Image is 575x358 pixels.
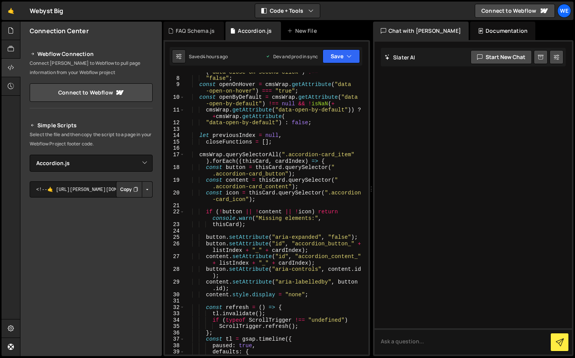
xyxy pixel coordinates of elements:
div: 11 [165,107,185,120]
div: 27 [165,253,185,266]
div: Documentation [470,22,535,40]
div: 33 [165,311,185,317]
div: 18 [165,164,185,177]
h2: Slater AI [385,54,415,61]
div: 10 [165,94,185,107]
div: 19 [165,177,185,190]
div: 36 [165,330,185,336]
button: Code + Tools [255,4,320,18]
div: 4 hours ago [203,53,228,60]
div: Dev and prod in sync [266,53,318,60]
button: Start new chat [471,50,532,64]
h2: Connection Center [30,27,89,35]
iframe: YouTube video player [30,210,153,280]
div: 9 [165,81,185,94]
a: Connect to Webflow [30,83,153,102]
div: 15 [165,139,185,145]
div: 22 [165,209,185,221]
div: 35 [165,323,185,330]
div: Button group with nested dropdown [116,181,153,198]
a: Connect to Webflow [475,4,555,18]
p: Select the file and then copy the script to a page in your Webflow Project footer code. [30,130,153,149]
a: 🤙 [2,2,20,20]
button: Save [323,49,360,63]
div: 13 [165,126,185,133]
div: 23 [165,221,185,228]
div: 38 [165,343,185,349]
div: FAQ Schema.js [176,27,215,35]
div: 14 [165,132,185,139]
h2: Simple Scripts [30,121,153,130]
button: Copy [116,181,142,198]
div: 16 [165,145,185,152]
div: Webyst Big [30,6,64,15]
textarea: <!--🤙 [URL][PERSON_NAME][DOMAIN_NAME]> <script>document.addEventListener("DOMContentLoaded", func... [30,181,153,198]
div: 12 [165,120,185,126]
div: Saved [189,53,228,60]
div: 37 [165,336,185,343]
div: 32 [165,304,185,311]
div: New File [287,27,319,35]
iframe: YouTube video player [30,285,153,354]
div: 39 [165,349,185,355]
a: We [557,4,571,18]
div: 26 [165,241,185,253]
h2: Webflow Connection [30,49,153,59]
div: 25 [165,234,185,241]
div: Accordion.js [238,27,272,35]
div: 30 [165,292,185,298]
p: Connect [PERSON_NAME] to Webflow to pull page information from your Webflow project [30,59,153,77]
div: 29 [165,279,185,292]
div: 21 [165,203,185,209]
div: 31 [165,298,185,304]
div: 17 [165,152,185,164]
div: 20 [165,190,185,203]
div: 28 [165,266,185,279]
div: 8 [165,75,185,82]
div: Chat with [PERSON_NAME] [373,22,469,40]
div: 24 [165,228,185,235]
div: 34 [165,317,185,324]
